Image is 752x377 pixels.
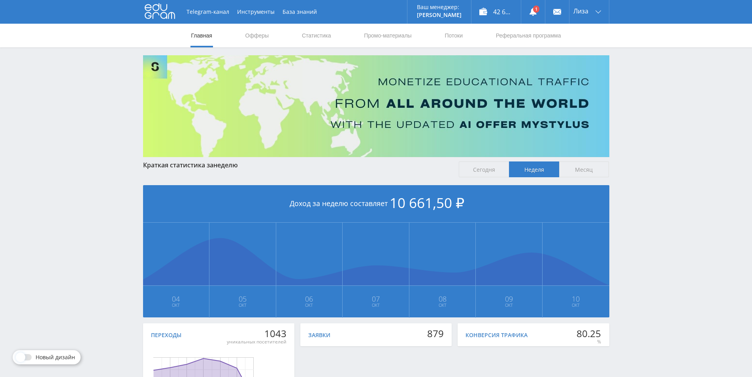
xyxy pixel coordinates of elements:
[227,339,286,345] div: уникальных посетителей
[476,302,542,308] span: Окт
[213,161,238,169] span: неделю
[245,24,270,47] a: Офферы
[277,296,342,302] span: 06
[277,302,342,308] span: Окт
[143,185,609,223] div: Доход за неделю составляет
[210,296,275,302] span: 05
[343,296,409,302] span: 07
[559,161,609,177] span: Месяц
[151,332,181,338] div: Переходы
[444,24,464,47] a: Потоки
[190,24,213,47] a: Главная
[573,8,588,14] span: Лиза
[466,332,528,338] div: Конверсия трафика
[459,161,509,177] span: Сегодня
[577,339,601,345] div: %
[543,296,609,302] span: 10
[343,302,409,308] span: Окт
[301,24,332,47] a: Статистика
[417,12,462,18] p: [PERSON_NAME]
[543,302,609,308] span: Окт
[390,193,464,212] span: 10 661,50 ₽
[143,302,209,308] span: Окт
[143,161,451,169] div: Краткая статистика за
[363,24,412,47] a: Промо-материалы
[417,4,462,10] p: Ваш менеджер:
[308,332,330,338] div: Заявки
[509,161,559,177] span: Неделя
[427,328,444,339] div: 879
[143,55,609,157] img: Banner
[577,328,601,339] div: 80.25
[495,24,562,47] a: Реферальная программа
[410,296,475,302] span: 08
[36,354,75,360] span: Новый дизайн
[227,328,286,339] div: 1043
[476,296,542,302] span: 09
[143,296,209,302] span: 04
[410,302,475,308] span: Окт
[210,302,275,308] span: Окт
